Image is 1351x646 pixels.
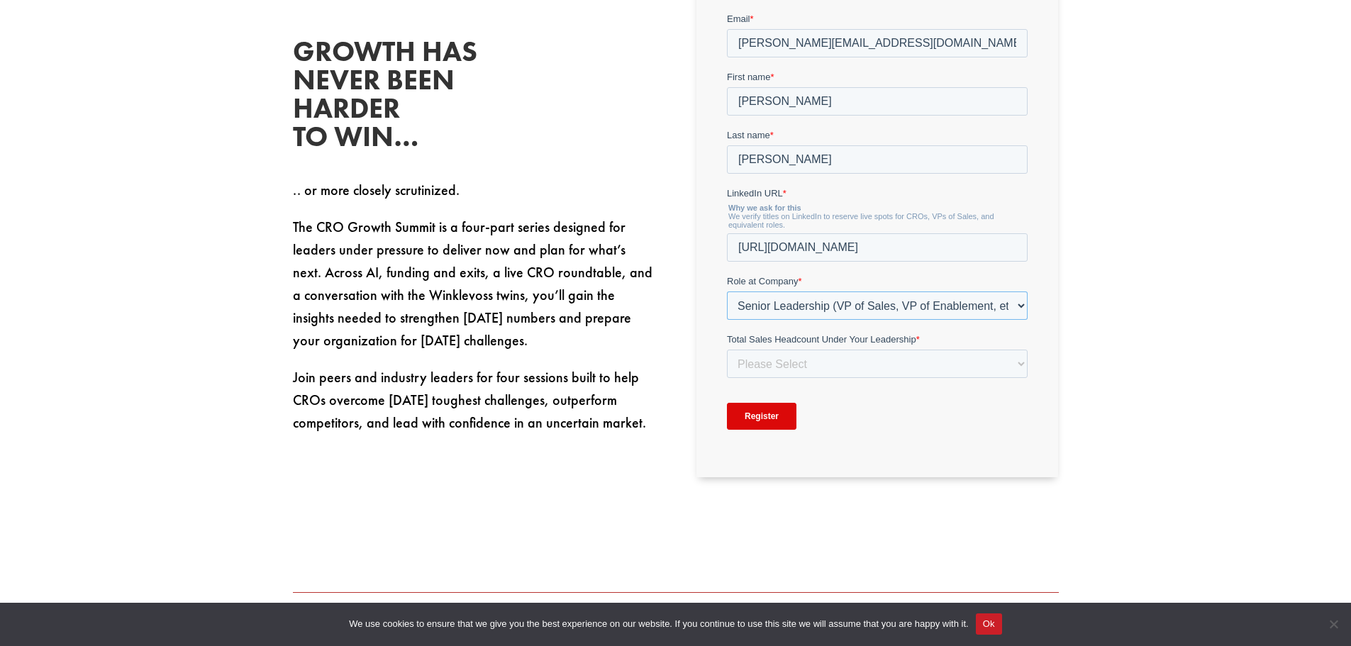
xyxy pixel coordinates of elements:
span: Join peers and industry leaders for four sessions built to help CROs overcome [DATE] toughest cha... [293,368,646,432]
h2: Growth has never been harder to win… [293,38,506,158]
span: We use cookies to ensure that we give you the best experience on our website. If you continue to ... [349,617,968,631]
iframe: Form 0 [727,12,1028,455]
span: .. or more closely scrutinized. [293,181,460,199]
button: Ok [976,613,1002,635]
span: No [1326,617,1340,631]
span: The CRO Growth Summit is a four-part series designed for leaders under pressure to deliver now an... [293,218,652,350]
